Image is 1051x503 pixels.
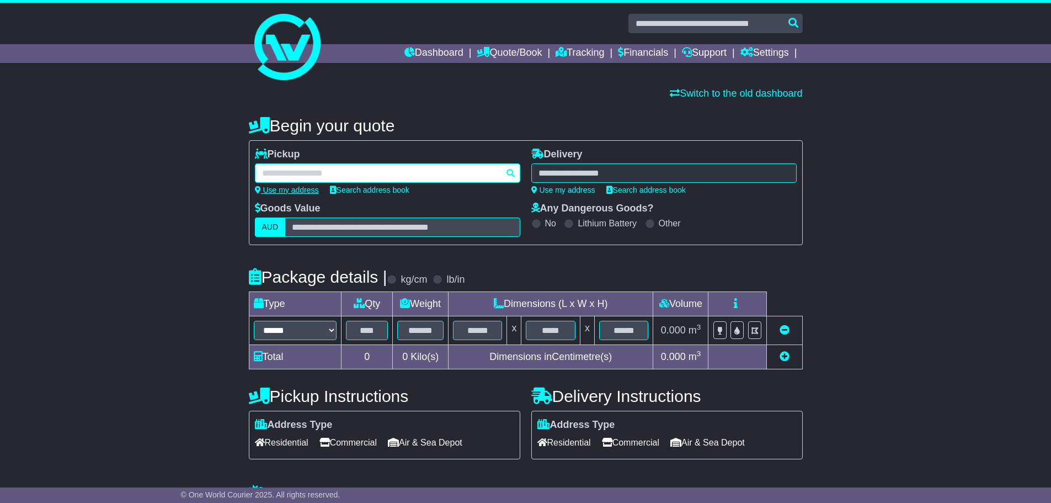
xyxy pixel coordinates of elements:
[689,325,701,336] span: m
[255,149,300,161] label: Pickup
[404,44,463,63] a: Dashboard
[682,44,727,63] a: Support
[319,434,377,451] span: Commercial
[477,44,542,63] a: Quote/Book
[342,345,393,369] td: 0
[249,387,520,405] h4: Pickup Instructions
[531,203,654,215] label: Any Dangerous Goods?
[393,292,449,316] td: Weight
[689,351,701,362] span: m
[255,434,308,451] span: Residential
[255,218,286,237] label: AUD
[449,345,653,369] td: Dimensions in Centimetre(s)
[537,419,615,431] label: Address Type
[531,149,583,161] label: Delivery
[401,274,427,286] label: kg/cm
[697,350,701,358] sup: 3
[249,117,803,135] h4: Begin your quote
[393,345,449,369] td: Kilo(s)
[249,484,803,502] h4: Warranty & Insurance
[661,325,686,336] span: 0.000
[780,325,789,336] a: Remove this item
[670,88,802,99] a: Switch to the old dashboard
[659,218,681,229] label: Other
[531,186,595,194] a: Use my address
[402,351,408,362] span: 0
[249,292,342,316] td: Type
[249,268,387,286] h4: Package details |
[618,44,668,63] a: Financials
[606,186,686,194] a: Search address book
[602,434,659,451] span: Commercial
[697,323,701,331] sup: 3
[388,434,462,451] span: Air & Sea Depot
[255,203,321,215] label: Goods Value
[255,186,319,194] a: Use my address
[780,351,789,362] a: Add new item
[556,44,604,63] a: Tracking
[507,316,521,345] td: x
[449,292,653,316] td: Dimensions (L x W x H)
[545,218,556,229] label: No
[531,387,803,405] h4: Delivery Instructions
[342,292,393,316] td: Qty
[740,44,789,63] a: Settings
[670,434,745,451] span: Air & Sea Depot
[255,163,520,183] typeahead: Please provide city
[537,434,591,451] span: Residential
[578,218,637,229] label: Lithium Battery
[661,351,686,362] span: 0.000
[580,316,594,345] td: x
[653,292,708,316] td: Volume
[255,419,333,431] label: Address Type
[249,345,342,369] td: Total
[181,490,340,499] span: © One World Courier 2025. All rights reserved.
[446,274,465,286] label: lb/in
[330,186,409,194] a: Search address book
